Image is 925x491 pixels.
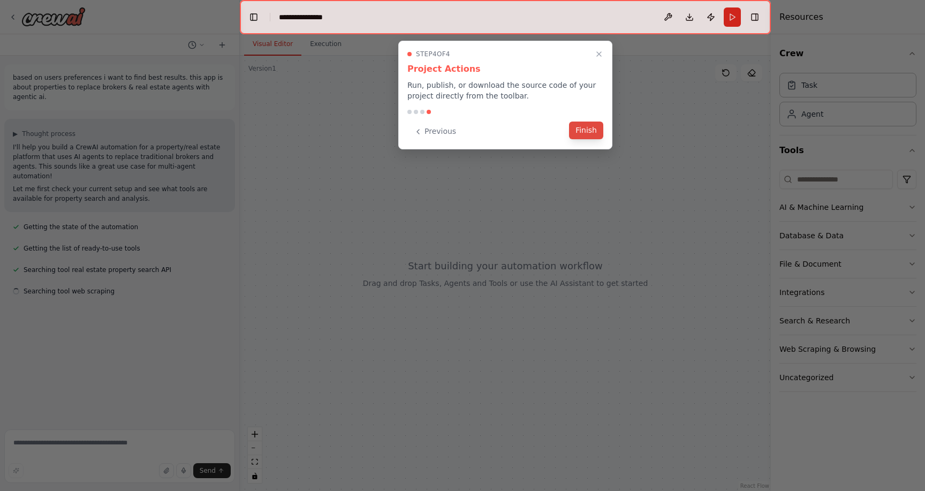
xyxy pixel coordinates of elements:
button: Close walkthrough [593,48,605,61]
span: Step 4 of 4 [416,50,450,58]
button: Previous [407,123,462,140]
p: Run, publish, or download the source code of your project directly from the toolbar. [407,80,603,101]
button: Finish [569,122,603,139]
button: Hide left sidebar [246,10,261,25]
h3: Project Actions [407,63,603,75]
